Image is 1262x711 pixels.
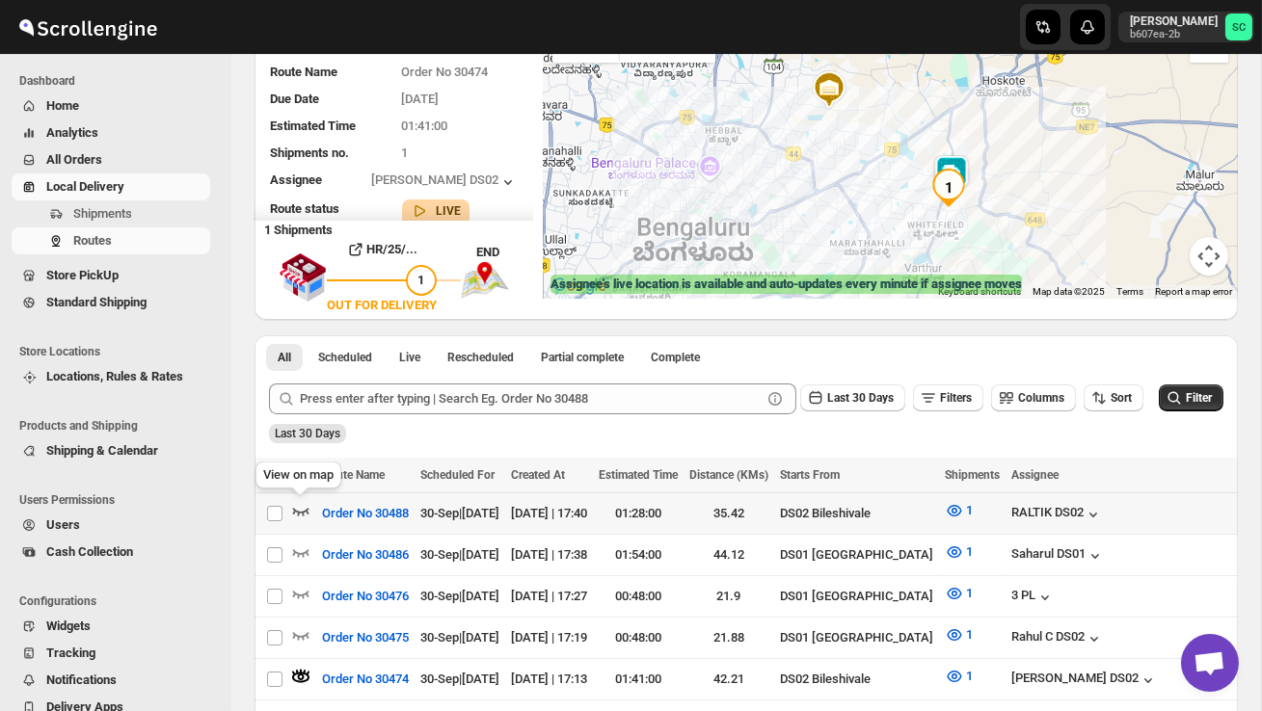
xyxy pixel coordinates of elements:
span: 01:41:00 [402,118,448,133]
span: 30-Sep | [DATE] [420,506,499,520]
span: Starts From [780,468,840,482]
label: Assignee's live location is available and auto-updates every minute if assignee moves [550,275,1022,294]
span: Locations, Rules & Rates [46,369,183,383]
span: Routes [73,233,112,248]
button: Home [12,92,210,119]
div: 1 [929,169,968,207]
span: Route Name [270,65,337,79]
button: Shipping & Calendar [12,437,210,464]
span: 1 [418,273,425,287]
div: [DATE] | 17:27 [511,587,587,606]
button: RALTIK DS02 [1011,505,1103,524]
div: 00:48:00 [599,628,678,647]
span: 1 [966,503,973,517]
span: All [278,350,291,365]
div: DS01 [GEOGRAPHIC_DATA] [780,545,933,565]
span: 30-Sep | [DATE] [420,589,499,603]
button: All Orders [12,146,210,173]
span: 1 [402,145,409,160]
span: Order No 30474 [322,670,409,689]
button: Tracking [12,640,210,667]
button: Saharul DS01 [1011,546,1105,566]
span: Map data ©2025 [1033,286,1105,297]
div: 44.12 [689,545,768,565]
span: 30-Sep | [DATE] [420,630,499,645]
div: 21.9 [689,587,768,606]
span: Order No 30474 [402,65,489,79]
div: [DATE] | 17:40 [511,504,587,523]
span: Assignee [270,172,322,187]
span: Shipments [73,206,132,221]
button: [PERSON_NAME] DS02 [371,172,518,192]
span: Shipments [945,468,1000,482]
input: Press enter after typing | Search Eg. Order No 30488 [300,383,762,414]
button: Order No 30488 [310,498,420,529]
span: Scheduled For [420,468,495,482]
div: Open chat [1181,634,1239,692]
button: All routes [266,344,303,371]
button: Users [12,512,210,539]
img: Google [548,274,611,299]
div: [DATE] | 17:19 [511,628,587,647]
p: b607ea-2b [1130,29,1218,40]
span: Order No 30488 [322,504,409,523]
span: Live [399,350,420,365]
text: SC [1232,21,1246,34]
b: LIVE [437,204,462,218]
span: Route Name [322,468,385,482]
span: Users [46,517,80,532]
div: 42.21 [689,670,768,689]
div: 01:28:00 [599,504,678,523]
span: [DATE] [402,92,440,106]
span: Route status [270,201,339,216]
div: 35.42 [689,504,768,523]
span: Configurations [19,593,218,609]
div: [DATE] | 17:13 [511,670,587,689]
button: Map camera controls [1190,237,1228,276]
button: Order No 30476 [310,581,420,612]
div: 3 PL [1011,588,1055,607]
div: OUT FOR DELIVERY [327,296,437,315]
button: Notifications [12,667,210,694]
div: 01:41:00 [599,670,678,689]
span: Dashboard [19,73,218,89]
span: Shipments no. [270,145,349,160]
span: 1 [966,627,973,642]
b: 1 Shipments [255,213,333,237]
button: 1 [933,537,984,567]
div: DS01 [GEOGRAPHIC_DATA] [780,587,933,606]
button: [PERSON_NAME] DS02 [1011,671,1158,690]
span: Created At [511,468,565,482]
span: Scheduled [318,350,372,365]
span: 1 [966,586,973,600]
span: Standard Shipping [46,295,147,309]
button: 1 [933,578,984,609]
a: Terms (opens in new tab) [1116,286,1143,297]
span: Sanjay chetri [1225,13,1252,40]
span: Home [46,98,79,113]
div: [DATE] | 17:38 [511,545,587,565]
span: Cash Collection [46,544,133,559]
span: Store PickUp [46,268,119,282]
b: HR/25/... [367,242,418,256]
span: Estimated Time [270,118,356,133]
button: Filters [913,384,983,411]
button: LIVE [410,201,462,221]
span: Products and Shipping [19,418,218,434]
a: Report a map error [1155,286,1232,297]
span: Filter [1186,391,1212,405]
button: 1 [933,495,984,526]
span: Shipping & Calendar [46,443,158,458]
div: 00:48:00 [599,587,678,606]
button: User menu [1118,12,1254,42]
div: Rahul C DS02 [1011,629,1104,648]
div: DS02 Bileshivale [780,504,933,523]
span: Widgets [46,619,91,633]
button: Order No 30474 [310,664,420,695]
button: Routes [12,227,210,254]
span: Order No 30476 [322,587,409,606]
button: Last 30 Days [800,384,905,411]
span: Tracking [46,645,95,660]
